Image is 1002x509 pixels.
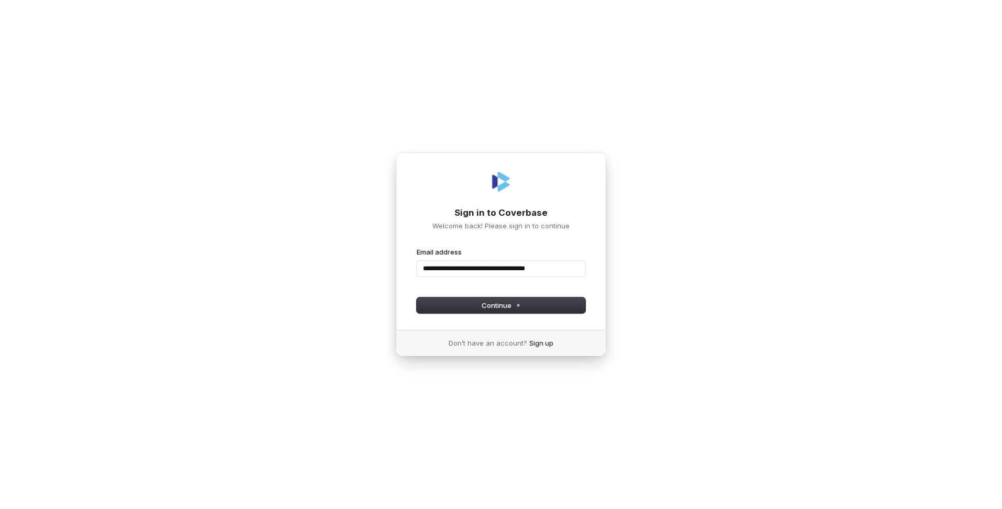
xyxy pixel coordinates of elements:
span: Don’t have an account? [449,338,527,348]
a: Sign up [529,338,553,348]
p: Welcome back! Please sign in to continue [417,221,585,230]
button: Continue [417,297,585,313]
span: Continue [482,301,521,310]
h1: Sign in to Coverbase [417,207,585,219]
img: Coverbase [488,169,514,194]
label: Email address [417,247,462,257]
